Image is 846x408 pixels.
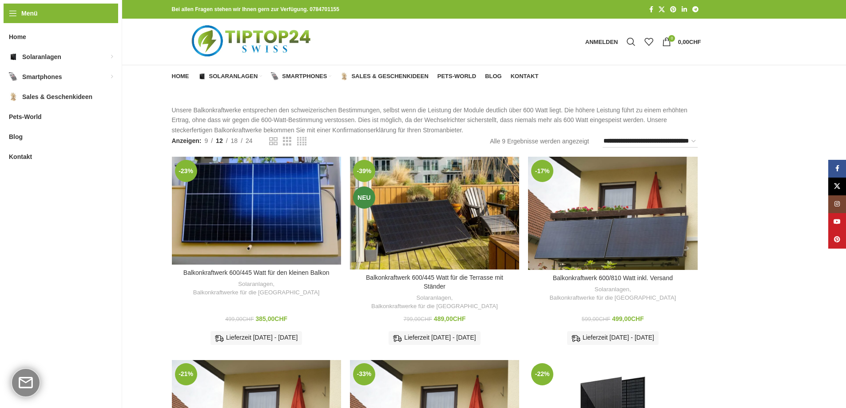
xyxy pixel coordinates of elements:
a: LinkedIn Social Link [679,4,690,16]
span: Kontakt [9,149,32,165]
bdi: 385,00 [256,315,288,322]
select: Shop-Reihenfolge [603,135,698,148]
span: CHF [274,315,287,322]
div: , [532,285,693,302]
span: Smartphones [282,73,327,80]
div: Hauptnavigation [167,67,543,85]
a: 24 [242,136,256,146]
a: Balkonkraftwerk 600/445 Watt für die Terrasse mit Ständer [366,274,503,290]
bdi: 499,00 [612,315,644,322]
a: Balkonkraftwerk 600/810 Watt inkl. Versand [528,157,697,270]
span: -21% [175,363,197,385]
a: Suche [622,33,640,51]
span: Blog [485,73,502,80]
bdi: 0,00 [678,39,701,45]
a: Solaranlagen [595,285,629,294]
img: Sales & Geschenkideen [340,72,348,80]
img: Smartphones [271,72,279,80]
a: Pets-World [437,67,476,85]
span: 24 [246,137,253,144]
span: Solaranlagen [209,73,258,80]
a: Balkonkraftwerke für die [GEOGRAPHIC_DATA] [549,294,676,302]
a: Solaranlagen [198,67,262,85]
img: Solaranlagen [198,72,206,80]
a: Kontakt [511,67,539,85]
a: 18 [228,136,241,146]
a: Solaranlagen [416,294,451,302]
a: Pinterest Social Link [828,231,846,249]
span: 18 [231,137,238,144]
img: Tiptop24 Nachhaltige & Faire Produkte [172,19,333,65]
a: Sales & Geschenkideen [340,67,428,85]
span: Solaranlagen [22,49,61,65]
a: 0 0,00CHF [658,33,705,51]
span: Menü [21,8,38,18]
a: Facebook Social Link [647,4,656,16]
span: Smartphones [22,69,62,85]
a: Rasteransicht 4 [297,136,306,147]
a: Balkonkraftwerk 600/445 Watt für die Terrasse mit Ständer [350,157,519,269]
a: Instagram Social Link [828,195,846,213]
span: Kontakt [511,73,539,80]
div: Lieferzeit [DATE] - [DATE] [567,331,659,345]
span: 9 [204,137,208,144]
div: Lieferzeit [DATE] - [DATE] [211,331,302,345]
a: Balkonkraftwerke für die [GEOGRAPHIC_DATA] [193,289,320,297]
span: CHF [453,315,466,322]
bdi: 489,00 [434,315,466,322]
span: Anmelden [585,39,618,45]
span: 12 [216,137,223,144]
img: Solaranlagen [9,52,18,61]
div: Meine Wunschliste [640,33,658,51]
a: X Social Link [656,4,667,16]
a: Blog [485,67,502,85]
bdi: 499,00 [225,316,254,322]
strong: Bei allen Fragen stehen wir Ihnen gern zur Verfügung. 0784701155 [172,6,339,12]
span: Pets-World [9,109,42,125]
div: , [176,280,337,297]
a: X Social Link [828,178,846,195]
div: Lieferzeit [DATE] - [DATE] [389,331,480,345]
a: 9 [201,136,211,146]
span: CHF [242,316,254,322]
a: Home [172,67,189,85]
span: Neu [353,186,375,209]
span: Blog [9,129,23,145]
a: Balkonkraftwerk 600/445 Watt für den kleinen Balkon [172,157,341,265]
img: Sales & Geschenkideen [9,92,18,101]
span: 0 [668,35,675,42]
span: Home [9,29,26,45]
span: CHF [689,39,701,45]
span: CHF [631,315,644,322]
a: Facebook Social Link [828,160,846,178]
span: -23% [175,160,197,182]
span: CHF [599,316,610,322]
a: Rasteransicht 3 [283,136,291,147]
a: Balkonkraftwerk 600/445 Watt für den kleinen Balkon [183,269,330,276]
a: Balkonkraftwerk 600/810 Watt inkl. Versand [553,274,673,281]
span: -33% [353,363,375,385]
a: Logo der Website [172,38,333,45]
span: Sales & Geschenkideen [351,73,428,80]
p: Unsere Balkonkraftwerke entsprechen den schweizerischen Bestimmungen, selbst wenn die Leistung de... [172,105,701,135]
bdi: 599,00 [582,316,610,322]
span: -22% [531,363,553,385]
a: Solaranlagen [238,280,273,289]
span: Home [172,73,189,80]
a: Telegram Social Link [690,4,701,16]
a: Smartphones [271,67,331,85]
div: , [354,294,515,310]
span: -17% [531,160,553,182]
a: Pinterest Social Link [667,4,679,16]
span: Sales & Geschenkideen [22,89,92,105]
span: CHF [421,316,432,322]
a: Balkonkraftwerke für die [GEOGRAPHIC_DATA] [371,302,498,311]
span: Pets-World [437,73,476,80]
a: YouTube Social Link [828,213,846,231]
bdi: 799,00 [404,316,432,322]
a: 12 [213,136,226,146]
p: Alle 9 Ergebnisse werden angezeigt [490,136,589,146]
img: Smartphones [9,72,18,81]
span: Anzeigen [172,136,202,146]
